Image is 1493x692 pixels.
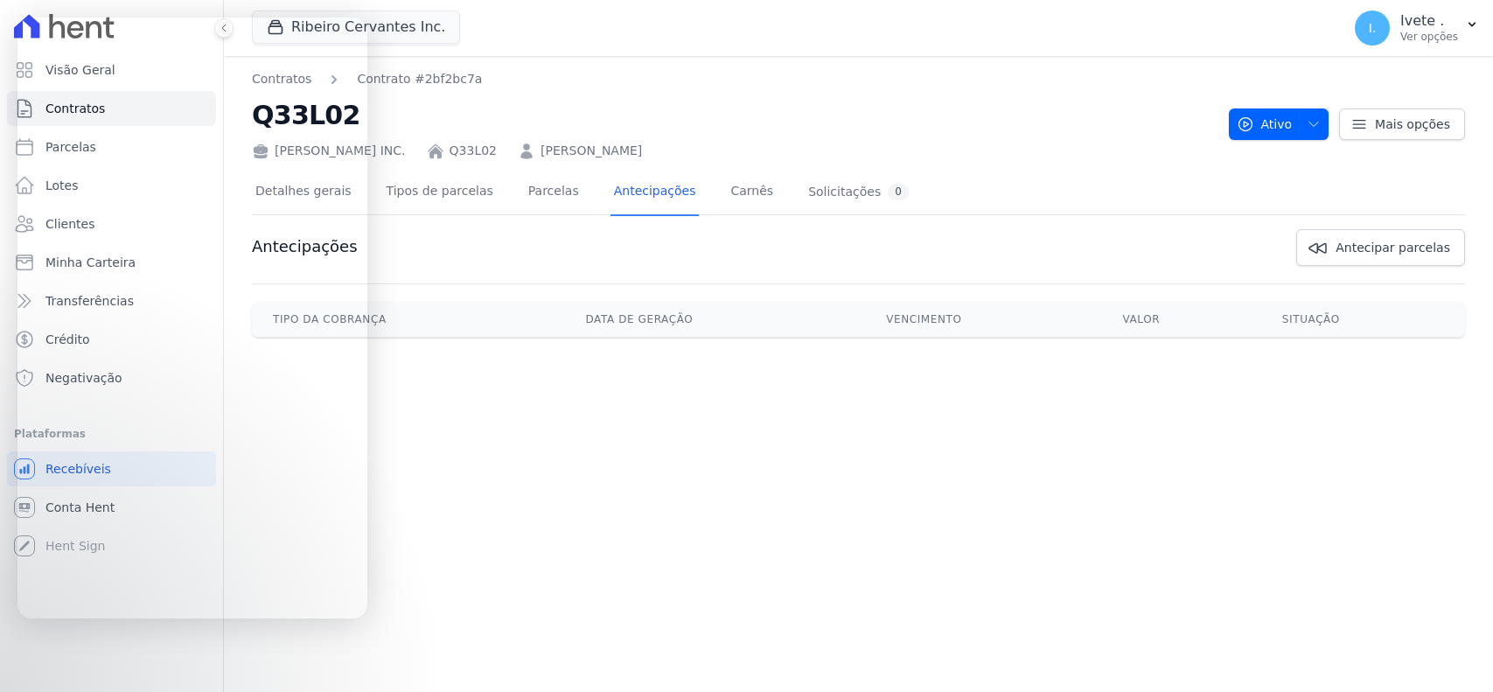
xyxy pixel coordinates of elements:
[7,360,216,395] a: Negativação
[357,70,482,88] a: Contrato #2bf2bc7a
[1229,108,1329,140] button: Ativo
[252,70,1215,88] nav: Breadcrumb
[865,302,1101,337] th: Vencimento
[17,633,59,675] iframe: Intercom live chat
[383,170,497,216] a: Tipos de parcelas
[7,490,216,525] a: Conta Hent
[525,170,583,216] a: Parcelas
[610,170,700,216] a: Antecipações
[1375,115,1450,133] span: Mais opções
[1336,239,1450,256] span: Antecipar parcelas
[7,283,216,318] a: Transferências
[252,302,564,337] th: Tipo da cobrança
[7,129,216,164] a: Parcelas
[1296,229,1465,266] a: Antecipar parcelas
[1101,302,1260,337] th: Valor
[1261,302,1462,337] th: Situação
[888,184,909,200] div: 0
[7,206,216,241] a: Clientes
[7,322,216,357] a: Crédito
[7,91,216,126] a: Contratos
[1237,108,1293,140] span: Ativo
[252,95,1215,135] h2: Q33L02
[7,52,216,87] a: Visão Geral
[450,142,497,160] a: Q33L02
[564,302,865,337] th: Data de geração
[1400,30,1458,44] p: Ver opções
[7,245,216,280] a: Minha Carteira
[1369,22,1377,34] span: I.
[805,170,912,216] a: Solicitações0
[541,142,642,160] a: [PERSON_NAME]
[1400,12,1458,30] p: Ivete .
[7,451,216,486] a: Recebíveis
[7,168,216,203] a: Lotes
[14,423,209,444] div: Plataformas
[1339,108,1465,140] a: Mais opções
[727,170,777,216] a: Carnês
[17,17,367,619] iframe: Intercom live chat
[1341,3,1493,52] button: I. Ivete . Ver opções
[252,10,460,44] button: Ribeiro Cervantes Inc.
[808,184,909,200] div: Solicitações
